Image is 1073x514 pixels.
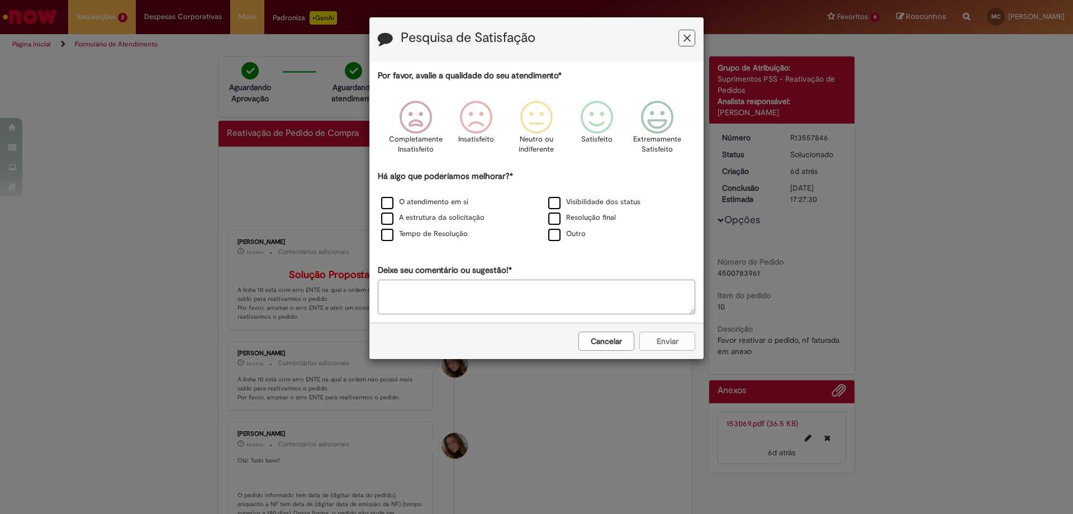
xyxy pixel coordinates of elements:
label: O atendimento em si [381,197,468,208]
p: Insatisfeito [458,134,494,145]
div: Há algo que poderíamos melhorar?* [378,171,695,243]
label: Resolução final [548,213,616,223]
div: Neutro ou indiferente [508,92,565,169]
label: Outro [548,229,586,239]
button: Cancelar [578,332,634,351]
div: Satisfeito [568,92,625,169]
div: Completamente Insatisfeito [387,92,444,169]
label: Tempo de Resolução [381,229,468,239]
p: Neutro ou indiferente [516,134,557,155]
p: Extremamente Satisfeito [633,134,681,155]
p: Satisfeito [581,134,613,145]
label: Por favor, avalie a qualidade do seu atendimento* [378,70,562,82]
label: Pesquisa de Satisfação [401,31,535,45]
div: Extremamente Satisfeito [629,92,686,169]
p: Completamente Insatisfeito [389,134,443,155]
label: A estrutura da solicitação [381,213,485,223]
label: Deixe seu comentário ou sugestão!* [378,265,512,276]
div: Insatisfeito [448,92,505,169]
label: Visibilidade dos status [548,197,640,208]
